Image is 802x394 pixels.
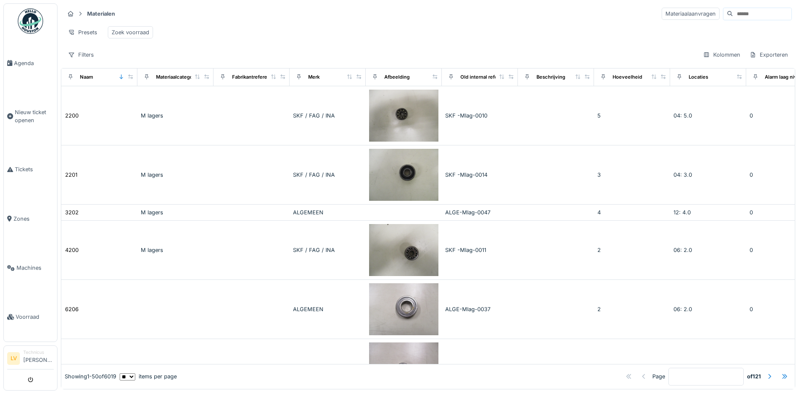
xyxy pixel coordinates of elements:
[293,208,362,216] div: ALGEMEEN
[673,112,692,119] span: 04: 5.0
[597,208,667,216] div: 4
[673,209,691,216] span: 12: 4.0
[613,74,642,81] div: Hoeveelheid
[662,8,720,20] div: Materiaalaanvragen
[445,208,515,216] div: ALGE-Mlag-0047
[369,224,438,276] img: 4200
[16,313,54,321] span: Voorraad
[369,283,438,335] img: 6206
[65,171,77,179] div: 2201
[112,28,149,36] div: Zoek voorraad
[536,74,565,81] div: Beschrijving
[445,246,515,254] div: SKF -Mlag-0011
[689,74,708,81] div: Locaties
[16,264,54,272] span: Machines
[14,215,54,223] span: Zones
[7,349,54,369] a: LV Technicus[PERSON_NAME]
[293,112,362,120] div: SKF / FAG / INA
[293,246,362,254] div: SKF / FAG / INA
[445,171,515,179] div: SKF -Mlag-0014
[445,305,515,313] div: ALGE-Mlag-0037
[293,171,362,179] div: SKF / FAG / INA
[84,10,118,18] strong: Materialen
[80,74,93,81] div: Naam
[597,305,667,313] div: 2
[14,59,54,67] span: Agenda
[65,246,79,254] div: 4200
[64,49,98,61] div: Filters
[445,112,515,120] div: SKF -Mlag-0010
[15,108,54,124] span: Nieuw ticket openen
[652,373,665,381] div: Page
[120,373,177,381] div: items per page
[4,293,57,342] a: Voorraad
[64,26,101,38] div: Presets
[7,352,20,365] li: LV
[308,74,320,81] div: Merk
[141,246,210,254] div: M lagers
[597,246,667,254] div: 2
[293,305,362,313] div: ALGEMEEN
[699,49,744,61] div: Kolommen
[23,349,54,356] div: Technicus
[4,88,57,145] a: Nieuw ticket openen
[460,74,511,81] div: Old internal reference
[65,373,116,381] div: Showing 1 - 50 of 6019
[232,74,276,81] div: Fabrikantreferentie
[673,306,692,312] span: 06: 2.0
[746,49,792,61] div: Exporteren
[4,194,57,243] a: Zones
[23,349,54,367] li: [PERSON_NAME]
[747,373,761,381] strong: of 121
[369,90,438,142] img: 2200
[4,38,57,88] a: Agenda
[384,74,410,81] div: Afbeelding
[4,145,57,194] a: Tickets
[156,74,199,81] div: Materiaalcategorie
[141,208,210,216] div: M lagers
[141,112,210,120] div: M lagers
[4,244,57,293] a: Machines
[18,8,43,34] img: Badge_color-CXgf-gQk.svg
[597,171,667,179] div: 3
[673,172,692,178] span: 04: 3.0
[141,171,210,179] div: M lagers
[369,149,438,201] img: 2201
[65,305,79,313] div: 6206
[65,112,79,120] div: 2200
[597,112,667,120] div: 5
[673,247,692,253] span: 06: 2.0
[15,165,54,173] span: Tickets
[65,208,79,216] div: 3202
